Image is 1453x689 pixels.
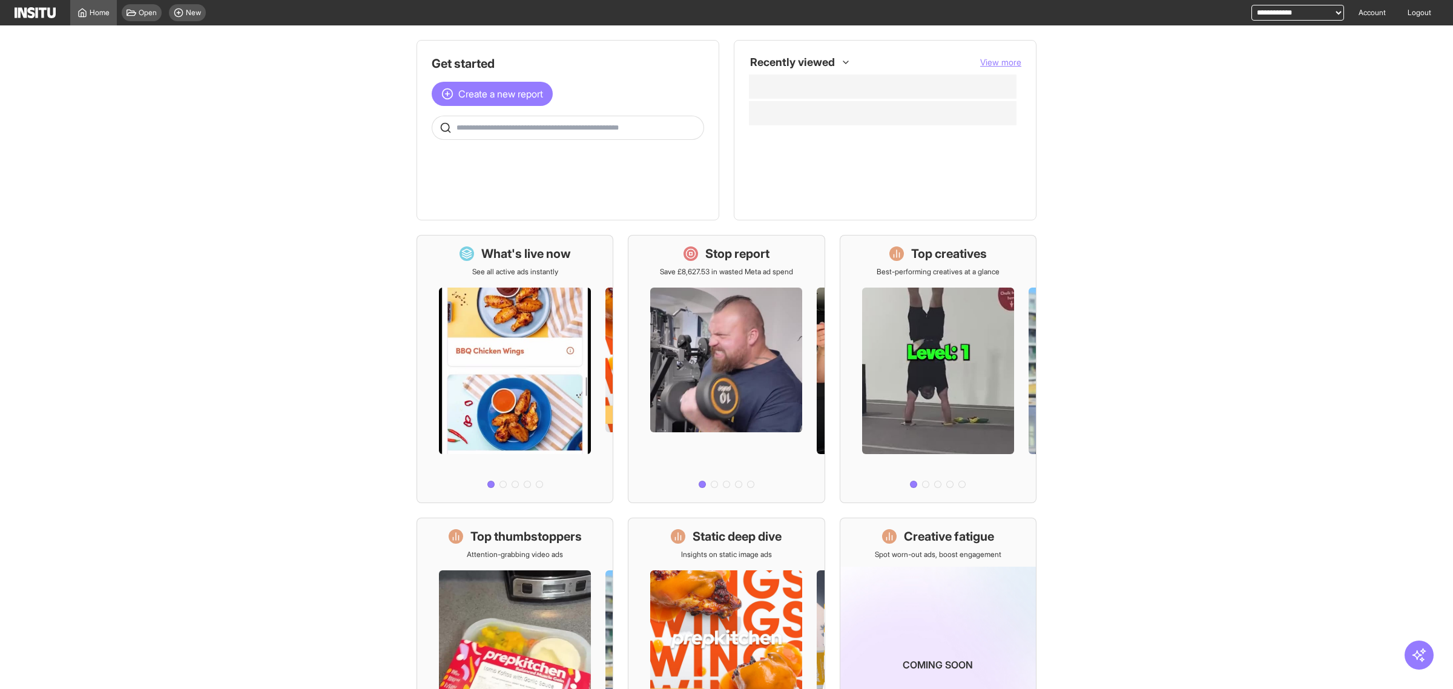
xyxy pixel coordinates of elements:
[467,550,563,559] p: Attention-grabbing video ads
[432,55,704,72] h1: Get started
[911,245,987,262] h1: Top creatives
[139,8,157,18] span: Open
[660,267,793,277] p: Save £8,627.53 in wasted Meta ad spend
[628,235,825,503] a: Stop reportSave £8,627.53 in wasted Meta ad spend
[980,56,1021,68] button: View more
[472,267,558,277] p: See all active ads instantly
[877,267,1000,277] p: Best-performing creatives at a glance
[186,8,201,18] span: New
[417,235,613,503] a: What's live nowSee all active ads instantly
[693,528,782,545] h1: Static deep dive
[432,82,553,106] button: Create a new report
[705,245,769,262] h1: Stop report
[681,550,772,559] p: Insights on static image ads
[481,245,571,262] h1: What's live now
[980,57,1021,67] span: View more
[458,87,543,101] span: Create a new report
[470,528,582,545] h1: Top thumbstoppers
[15,7,56,18] img: Logo
[90,8,110,18] span: Home
[840,235,1036,503] a: Top creativesBest-performing creatives at a glance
